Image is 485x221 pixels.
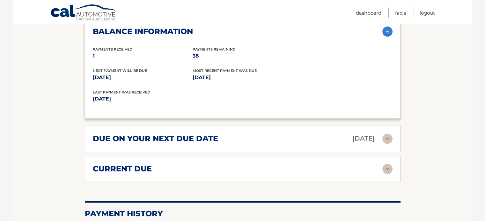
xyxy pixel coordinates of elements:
[85,209,400,218] h2: Payment History
[93,90,150,94] span: Last Payment was received
[93,27,193,36] h2: balance information
[93,68,147,73] span: Next Payment will be due
[93,47,132,52] span: Payments Received
[193,47,235,52] span: Payments Remaining
[93,52,193,60] p: 1
[93,73,193,82] p: [DATE]
[193,68,257,73] span: Most Recent Payment Was Due
[382,134,393,144] img: accordion-rest.svg
[395,8,406,18] a: FAQ's
[193,73,292,82] p: [DATE]
[356,8,381,18] a: Dashboard
[382,26,393,37] img: accordion-active.svg
[193,52,292,60] p: 38
[382,164,393,174] img: accordion-rest.svg
[93,94,243,103] p: [DATE]
[420,8,435,18] a: Logout
[93,164,152,174] h2: current due
[50,4,117,23] a: Cal Automotive
[93,134,218,143] h2: due on your next due date
[352,133,375,144] p: [DATE]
